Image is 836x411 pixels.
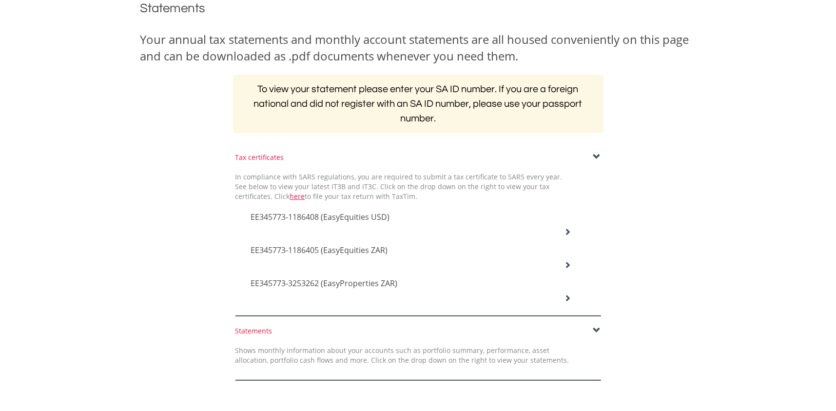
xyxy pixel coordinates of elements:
h2: To view your statement please enter your SA ID number. If you are a foreign national and did not ... [233,75,603,133]
span: In compliance with SARS regulations, you are required to submit a tax certificate to SARS every y... [235,172,563,201]
span: EE345773-1186405 (EasyEquities ZAR) [251,245,388,255]
span: Click to file your tax return with TaxTim. [275,192,418,201]
a: here [290,192,305,201]
div: Shows monthly information about your accounts such as portfolio summary, performance, asset alloc... [228,346,577,365]
div: Statements [235,326,601,336]
div: Tax certificates [235,153,601,162]
span: EE345773-1186408 (EasyEquities USD) [251,212,389,222]
span: Statements [140,2,206,15]
span: EE345773-3253262 (EasyProperties ZAR) [251,278,397,289]
div: Your annual tax statements and monthly account statements are all housed conveniently on this pag... [140,31,696,65]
